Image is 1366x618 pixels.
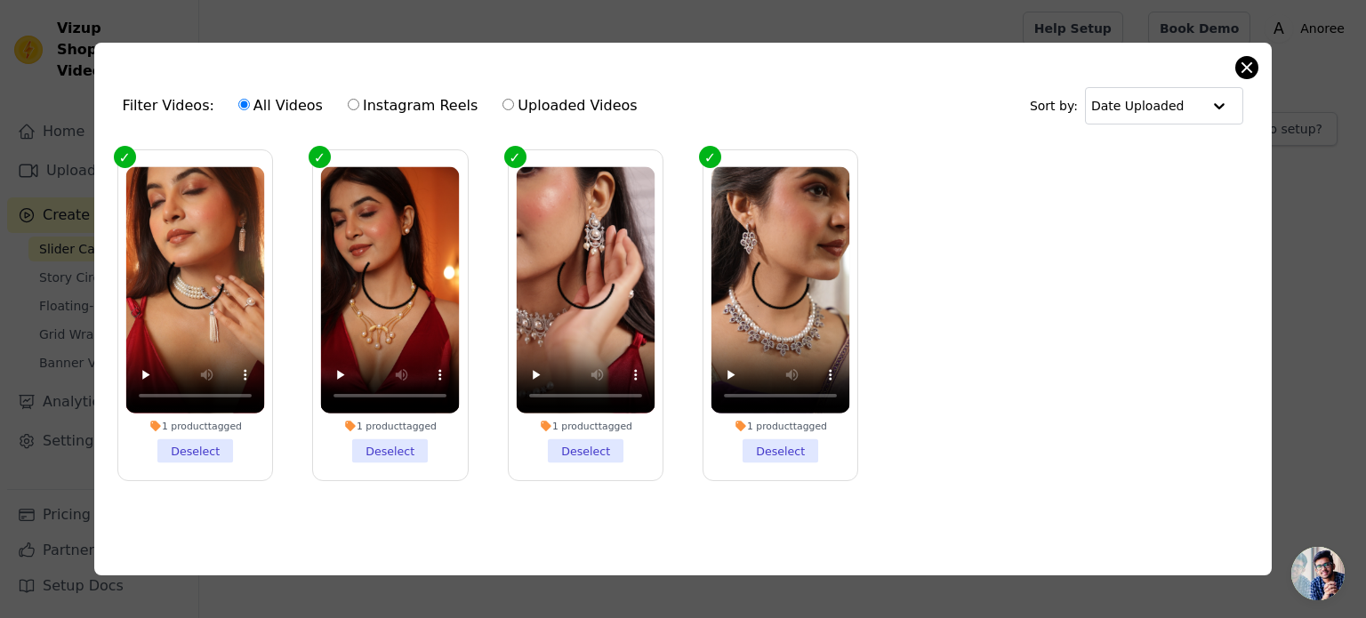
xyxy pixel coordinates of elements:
div: 1 product tagged [125,421,264,433]
div: 1 product tagged [711,421,850,433]
div: Open chat [1291,547,1345,600]
button: Close modal [1236,57,1258,78]
label: All Videos [237,94,324,117]
div: Sort by: [1030,87,1244,124]
div: 1 product tagged [321,421,460,433]
label: Instagram Reels [347,94,478,117]
div: 1 product tagged [516,421,655,433]
div: Filter Videos: [123,85,647,126]
label: Uploaded Videos [502,94,638,117]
